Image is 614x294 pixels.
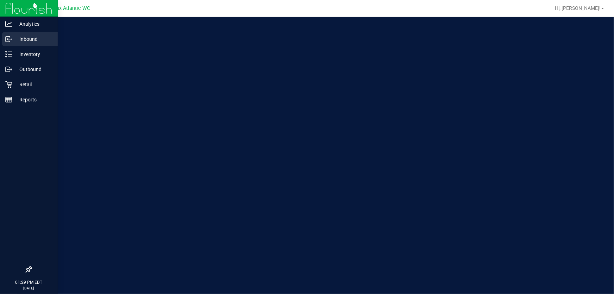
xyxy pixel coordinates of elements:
[12,50,55,58] p: Inventory
[12,20,55,28] p: Analytics
[5,20,12,27] inline-svg: Analytics
[5,66,12,73] inline-svg: Outbound
[3,279,55,286] p: 01:29 PM EDT
[12,35,55,43] p: Inbound
[53,5,90,11] span: Jax Atlantic WC
[5,81,12,88] inline-svg: Retail
[3,286,55,291] p: [DATE]
[12,65,55,74] p: Outbound
[5,51,12,58] inline-svg: Inventory
[12,95,55,104] p: Reports
[5,36,12,43] inline-svg: Inbound
[555,5,601,11] span: Hi, [PERSON_NAME]!
[5,96,12,103] inline-svg: Reports
[12,80,55,89] p: Retail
